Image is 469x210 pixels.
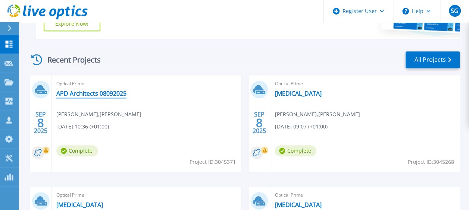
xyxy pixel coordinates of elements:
span: Optical Prime [56,191,237,199]
span: Optical Prime [275,80,455,88]
span: [PERSON_NAME] , [PERSON_NAME] [275,110,360,118]
a: All Projects [406,51,460,68]
a: [MEDICAL_DATA] [56,201,103,209]
a: [MEDICAL_DATA] [275,201,321,209]
a: [MEDICAL_DATA] [275,90,321,97]
span: [DATE] 10:36 (+01:00) [56,122,109,131]
span: SG [451,8,459,14]
span: Complete [275,145,316,156]
a: APD Architects 08092025 [56,90,126,97]
div: Recent Projects [29,51,111,69]
span: Project ID: 3045268 [408,158,454,166]
span: Project ID: 3045371 [189,158,235,166]
span: [DATE] 09:07 (+01:00) [275,122,327,131]
span: 8 [256,120,263,126]
div: SEP 2025 [252,109,266,136]
span: [PERSON_NAME] , [PERSON_NAME] [56,110,141,118]
a: Explore Now! [44,16,100,31]
span: Optical Prime [275,191,455,199]
div: SEP 2025 [34,109,48,136]
span: 8 [37,120,44,126]
span: Complete [56,145,98,156]
span: Optical Prime [56,80,237,88]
